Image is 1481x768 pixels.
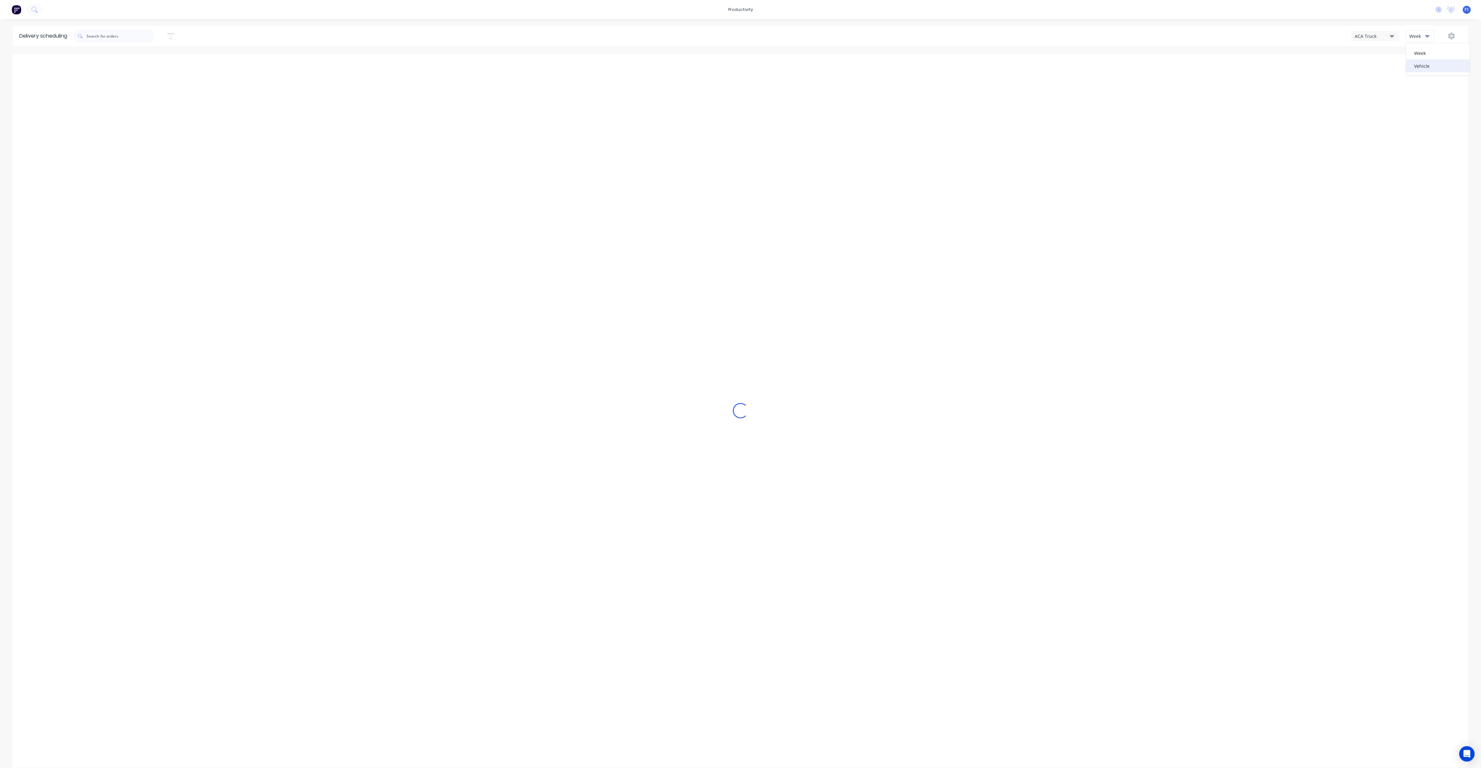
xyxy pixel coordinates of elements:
[86,30,154,42] input: Search for orders
[1355,33,1390,40] div: ACA Truck
[1406,47,1470,59] div: Week
[1409,33,1428,40] div: Week
[1459,746,1475,762] div: Open Intercom Messenger
[12,5,21,14] img: Factory
[1465,7,1469,13] span: F1
[1406,59,1470,72] div: Vehicle
[1406,31,1435,42] button: Week
[13,26,74,46] div: Delivery scheduling
[725,5,756,14] div: productivity
[1351,31,1399,41] button: ACA Truck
